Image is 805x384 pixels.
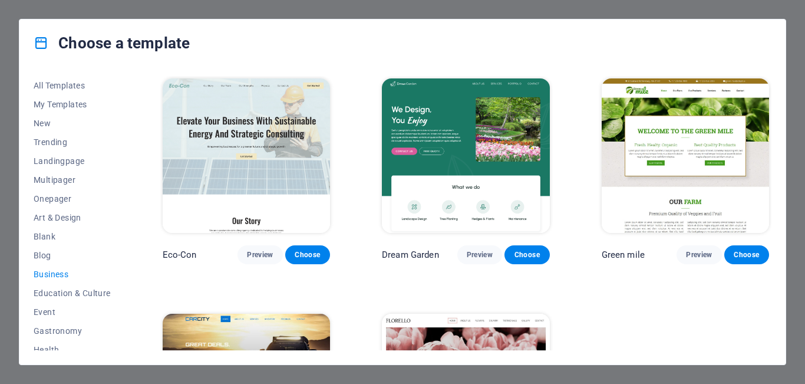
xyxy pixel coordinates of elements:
[285,245,330,264] button: Choose
[295,250,321,260] span: Choose
[34,265,111,284] button: Business
[34,152,111,170] button: Landingpage
[34,133,111,152] button: Trending
[514,250,540,260] span: Choose
[34,137,111,147] span: Trending
[382,78,549,233] img: Dream Garden
[34,246,111,265] button: Blog
[34,76,111,95] button: All Templates
[34,270,111,279] span: Business
[34,208,111,227] button: Art & Design
[34,189,111,208] button: Onepager
[34,303,111,321] button: Event
[163,78,330,233] img: Eco-Con
[34,213,111,222] span: Art & Design
[34,156,111,166] span: Landingpage
[237,245,282,264] button: Preview
[247,250,273,260] span: Preview
[686,250,712,260] span: Preview
[34,194,111,204] span: Onepager
[34,340,111,359] button: Health
[34,100,111,109] span: My Templates
[734,250,760,260] span: Choose
[34,345,111,355] span: Health
[34,114,111,133] button: New
[163,249,197,261] p: Eco-Con
[34,288,111,298] span: Education & Culture
[34,307,111,317] span: Event
[457,245,502,264] button: Preview
[34,119,111,128] span: New
[34,81,111,90] span: All Templates
[504,245,549,264] button: Choose
[34,232,111,241] span: Blank
[34,326,111,336] span: Gastronomy
[34,227,111,246] button: Blank
[602,249,645,261] p: Green mile
[34,284,111,303] button: Education & Culture
[677,245,721,264] button: Preview
[724,245,769,264] button: Choose
[34,170,111,189] button: Multipager
[602,78,769,233] img: Green mile
[382,249,439,261] p: Dream Garden
[34,34,190,52] h4: Choose a template
[34,321,111,340] button: Gastronomy
[34,251,111,260] span: Blog
[34,95,111,114] button: My Templates
[467,250,493,260] span: Preview
[34,175,111,185] span: Multipager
